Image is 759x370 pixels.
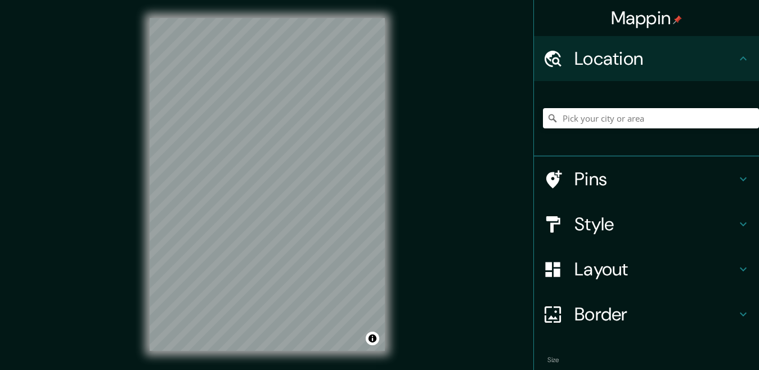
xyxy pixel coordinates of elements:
[659,326,747,358] iframe: Help widget launcher
[611,7,682,29] h4: Mappin
[534,36,759,81] div: Location
[150,18,385,351] canvas: Map
[534,202,759,247] div: Style
[574,168,736,190] h4: Pins
[574,213,736,235] h4: Style
[534,157,759,202] div: Pins
[574,303,736,326] h4: Border
[547,355,559,365] label: Size
[543,108,759,128] input: Pick your city or area
[673,15,682,24] img: pin-icon.png
[534,247,759,292] div: Layout
[534,292,759,337] div: Border
[574,47,736,70] h4: Location
[574,258,736,280] h4: Layout
[366,332,379,345] button: Toggle attribution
